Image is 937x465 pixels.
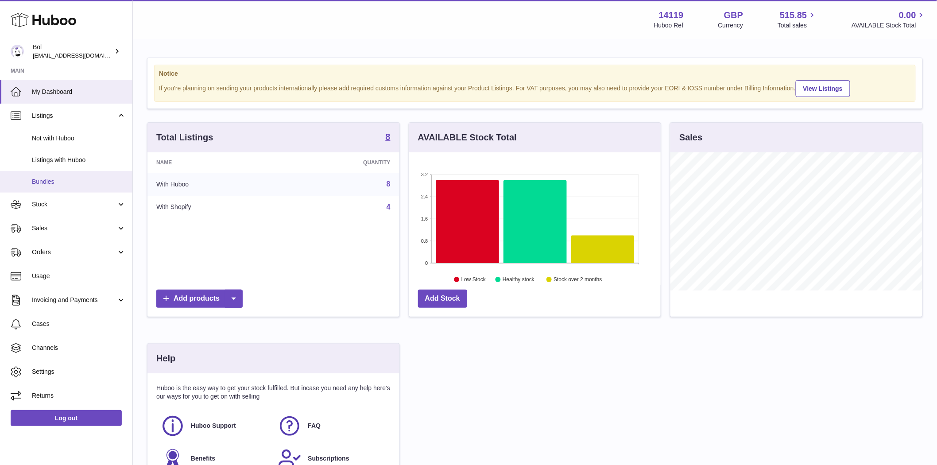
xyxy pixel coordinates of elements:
[421,172,428,177] text: 3.2
[418,132,517,143] h3: AVAILABLE Stock Total
[32,88,126,96] span: My Dashboard
[724,9,743,21] strong: GBP
[852,9,926,30] a: 0.00 AVAILABLE Stock Total
[421,238,428,244] text: 0.8
[32,368,126,376] span: Settings
[156,384,391,401] p: Huboo is the easy way to get your stock fulfilled. But incase you need any help here's our ways f...
[33,52,130,59] span: [EMAIL_ADDRESS][DOMAIN_NAME]
[679,132,702,143] h3: Sales
[461,277,486,283] text: Low Stock
[33,43,112,60] div: Bol
[387,180,391,188] a: 8
[32,224,116,232] span: Sales
[778,21,817,30] span: Total sales
[32,112,116,120] span: Listings
[278,414,386,438] a: FAQ
[159,79,911,97] div: If you're planning on sending your products internationally please add required customs informati...
[778,9,817,30] a: 515.85 Total sales
[386,132,391,141] strong: 8
[32,391,126,400] span: Returns
[425,260,428,266] text: 0
[308,422,321,430] span: FAQ
[156,353,175,364] h3: Help
[32,272,126,280] span: Usage
[147,152,283,173] th: Name
[421,216,428,221] text: 1.6
[32,156,126,164] span: Listings with Huboo
[659,9,684,21] strong: 14119
[780,9,807,21] span: 515.85
[11,410,122,426] a: Log out
[899,9,916,21] span: 0.00
[283,152,399,173] th: Quantity
[32,200,116,209] span: Stock
[147,196,283,219] td: With Shopify
[156,290,243,308] a: Add products
[147,173,283,196] td: With Huboo
[386,132,391,143] a: 8
[554,277,602,283] text: Stock over 2 months
[503,277,535,283] text: Healthy stock
[156,132,213,143] h3: Total Listings
[32,134,126,143] span: Not with Huboo
[32,178,126,186] span: Bundles
[387,203,391,211] a: 4
[32,248,116,256] span: Orders
[32,296,116,304] span: Invoicing and Payments
[421,194,428,199] text: 2.4
[308,454,349,463] span: Subscriptions
[159,70,911,78] strong: Notice
[418,290,467,308] a: Add Stock
[718,21,743,30] div: Currency
[191,422,236,430] span: Huboo Support
[191,454,215,463] span: Benefits
[852,21,926,30] span: AVAILABLE Stock Total
[32,344,126,352] span: Channels
[11,45,24,58] img: internalAdmin-14119@internal.huboo.com
[654,21,684,30] div: Huboo Ref
[161,414,269,438] a: Huboo Support
[796,80,850,97] a: View Listings
[32,320,126,328] span: Cases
